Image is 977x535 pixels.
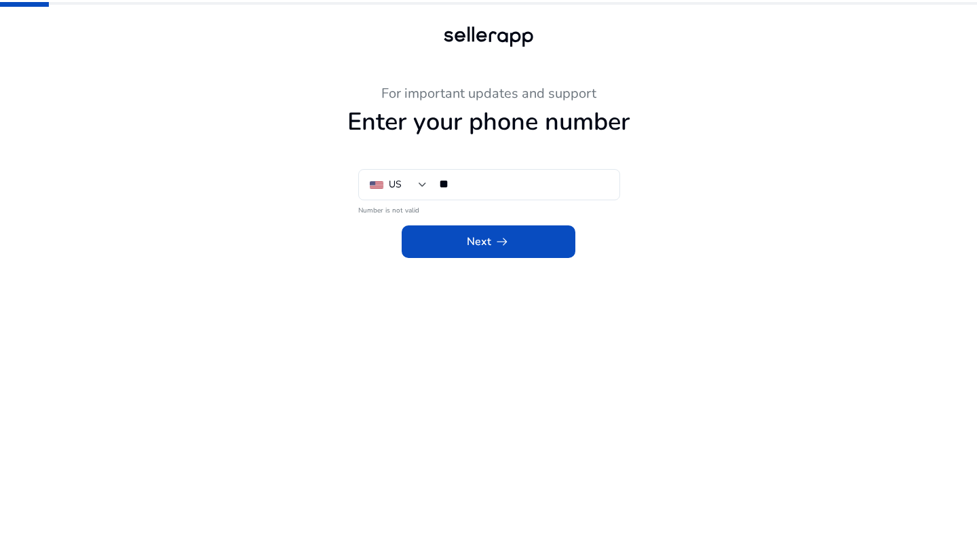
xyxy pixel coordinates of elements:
h1: Enter your phone number [115,107,862,136]
mat-error: Number is not valid [358,202,619,216]
span: Next [467,234,510,250]
span: arrow_right_alt [494,234,510,250]
button: Nextarrow_right_alt [402,225,575,258]
div: US [389,177,402,192]
h3: For important updates and support [115,86,862,102]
